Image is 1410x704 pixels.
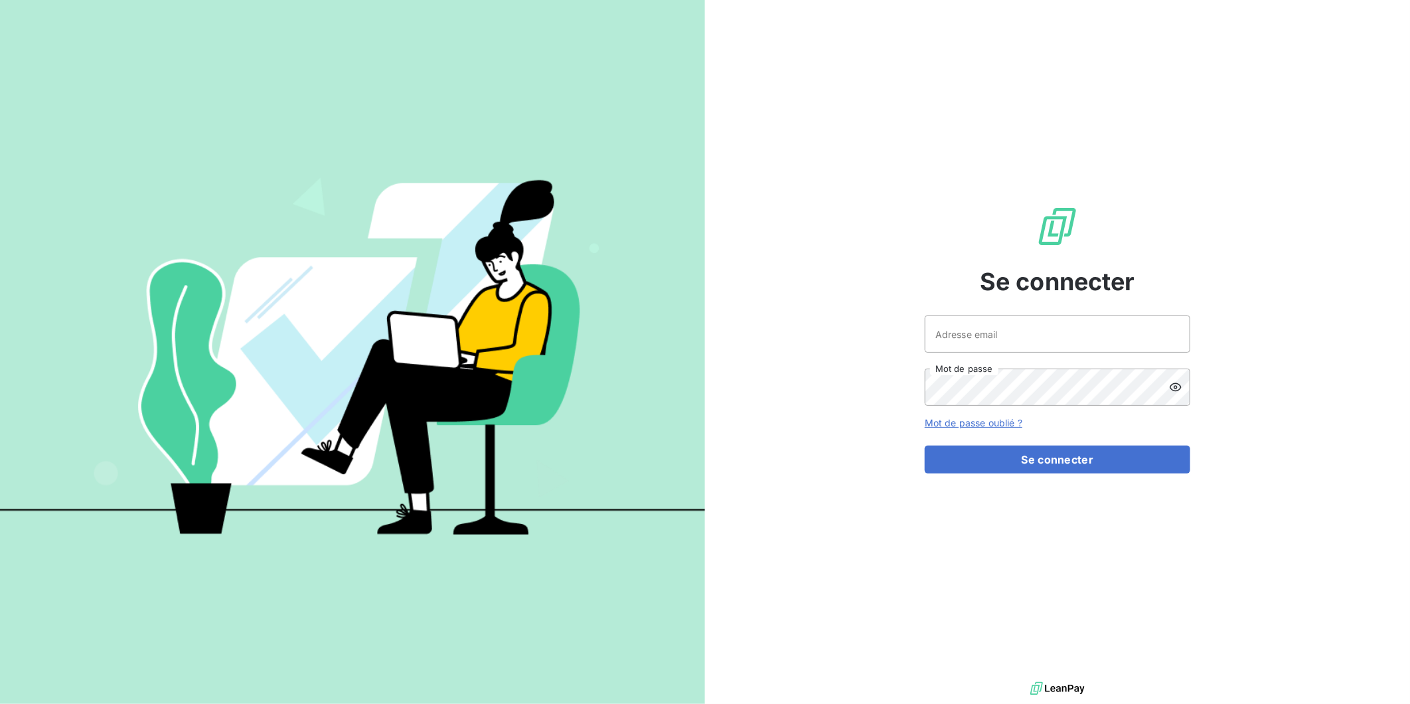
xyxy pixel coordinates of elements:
[1036,205,1079,248] img: Logo LeanPay
[1030,679,1085,699] img: logo
[980,264,1135,300] span: Se connecter
[925,315,1190,353] input: placeholder
[925,417,1022,428] a: Mot de passe oublié ?
[925,446,1190,474] button: Se connecter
